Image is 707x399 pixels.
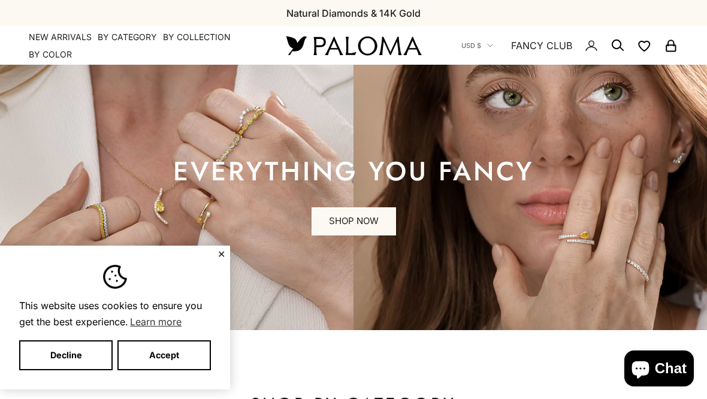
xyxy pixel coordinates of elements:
[173,159,534,183] p: EVERYTHING YOU FANCY
[217,250,225,258] button: Close
[29,31,258,61] nav: Primary navigation
[29,31,92,43] a: NEW ARRIVALS
[29,49,72,61] summary: By Color
[19,340,113,370] button: Decline
[511,38,572,53] a: FANCY CLUB
[286,5,421,21] p: Natural Diamonds & 14K Gold
[461,40,493,51] button: USD $
[312,207,396,236] a: SHOP NOW
[461,40,481,51] span: USD $
[98,31,157,43] summary: By Category
[621,350,697,389] inbox-online-store-chat: Shopify online store chat
[128,313,183,331] a: Learn more
[19,298,211,331] span: This website uses cookies to ensure you get the best experience.
[117,340,211,370] button: Accept
[103,265,127,289] img: Cookie banner
[163,31,231,43] summary: By Collection
[461,26,678,65] nav: Secondary navigation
